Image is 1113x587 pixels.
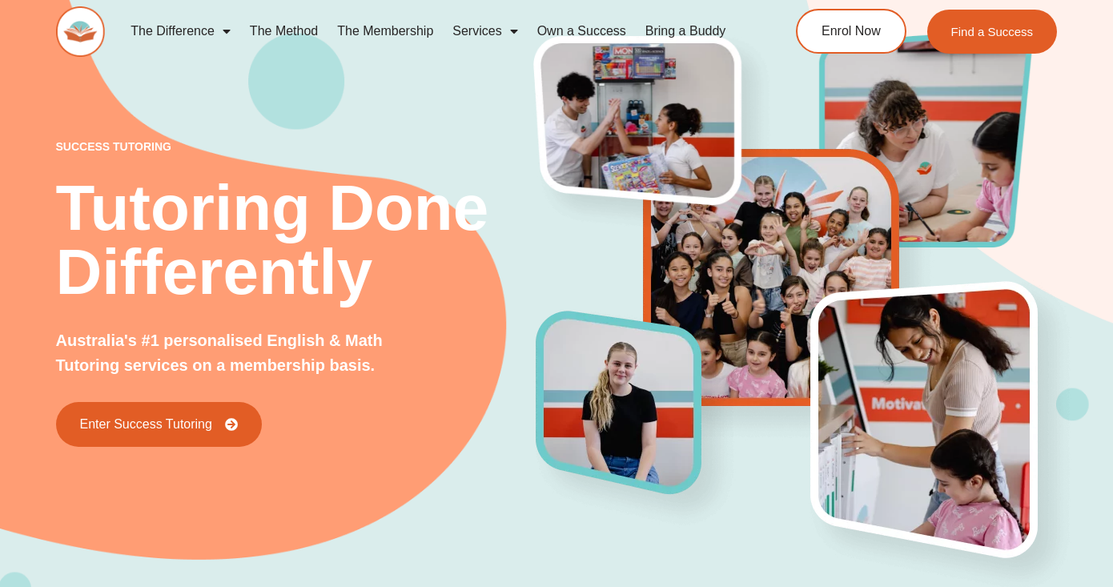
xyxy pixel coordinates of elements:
[528,13,636,50] a: Own a Success
[121,13,240,50] a: The Difference
[951,26,1034,38] span: Find a Success
[56,402,262,447] a: Enter Success Tutoring
[636,13,736,50] a: Bring a Buddy
[56,176,536,304] h2: Tutoring Done Differently
[796,9,906,54] a: Enrol Now
[927,10,1058,54] a: Find a Success
[443,13,527,50] a: Services
[80,418,212,431] span: Enter Success Tutoring
[240,13,327,50] a: The Method
[822,25,881,38] span: Enrol Now
[56,141,536,152] p: success tutoring
[327,13,443,50] a: The Membership
[121,13,738,50] nav: Menu
[56,328,407,378] p: Australia's #1 personalised English & Math Tutoring services on a membership basis.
